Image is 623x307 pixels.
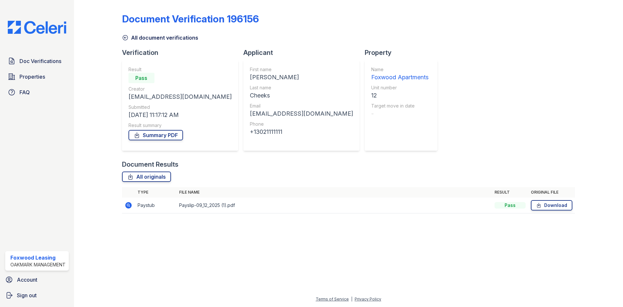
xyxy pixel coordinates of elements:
[128,73,154,83] div: Pass
[351,297,352,301] div: |
[122,172,171,182] a: All originals
[122,160,178,169] div: Document Results
[316,297,349,301] a: Terms of Service
[128,92,232,101] div: [EMAIL_ADDRESS][DOMAIN_NAME]
[19,73,45,81] span: Properties
[492,187,528,198] th: Result
[10,254,66,262] div: Foxwood Leasing
[250,121,353,127] div: Phone
[128,122,232,129] div: Result summary
[3,273,71,286] a: Account
[122,34,198,42] a: All document verifications
[3,289,71,302] a: Sign out
[10,262,66,268] div: Oakmark Management
[495,202,526,209] div: Pass
[371,109,429,118] div: -
[250,91,353,100] div: Cheeks
[250,66,353,73] div: First name
[250,73,353,82] div: [PERSON_NAME]
[250,84,353,91] div: Last name
[5,70,69,83] a: Properties
[528,187,575,198] th: Original file
[250,109,353,118] div: [EMAIL_ADDRESS][DOMAIN_NAME]
[371,66,429,82] a: Name Foxwood Apartments
[128,130,183,140] a: Summary PDF
[371,103,429,109] div: Target move in date
[355,297,381,301] a: Privacy Policy
[128,110,232,120] div: [DATE] 11:17:12 AM
[365,48,443,57] div: Property
[371,73,429,82] div: Foxwood Apartments
[250,103,353,109] div: Email
[177,187,492,198] th: File name
[371,84,429,91] div: Unit number
[19,57,61,65] span: Doc Verifications
[531,200,572,211] a: Download
[177,198,492,213] td: Payslip-09_12_2025 (1).pdf
[5,86,69,99] a: FAQ
[3,21,71,34] img: CE_Logo_Blue-a8612792a0a2168367f1c8372b55b34899dd931a85d93a1a3d3e32e68fde9ad4.png
[371,91,429,100] div: 12
[5,55,69,68] a: Doc Verifications
[122,13,259,25] div: Document Verification 196156
[135,198,177,213] td: Paystub
[128,66,232,73] div: Result
[122,48,243,57] div: Verification
[371,66,429,73] div: Name
[135,187,177,198] th: Type
[19,88,30,96] span: FAQ
[250,127,353,136] div: +13021111111
[128,104,232,110] div: Submitted
[128,86,232,92] div: Creator
[17,291,37,299] span: Sign out
[243,48,365,57] div: Applicant
[17,276,37,284] span: Account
